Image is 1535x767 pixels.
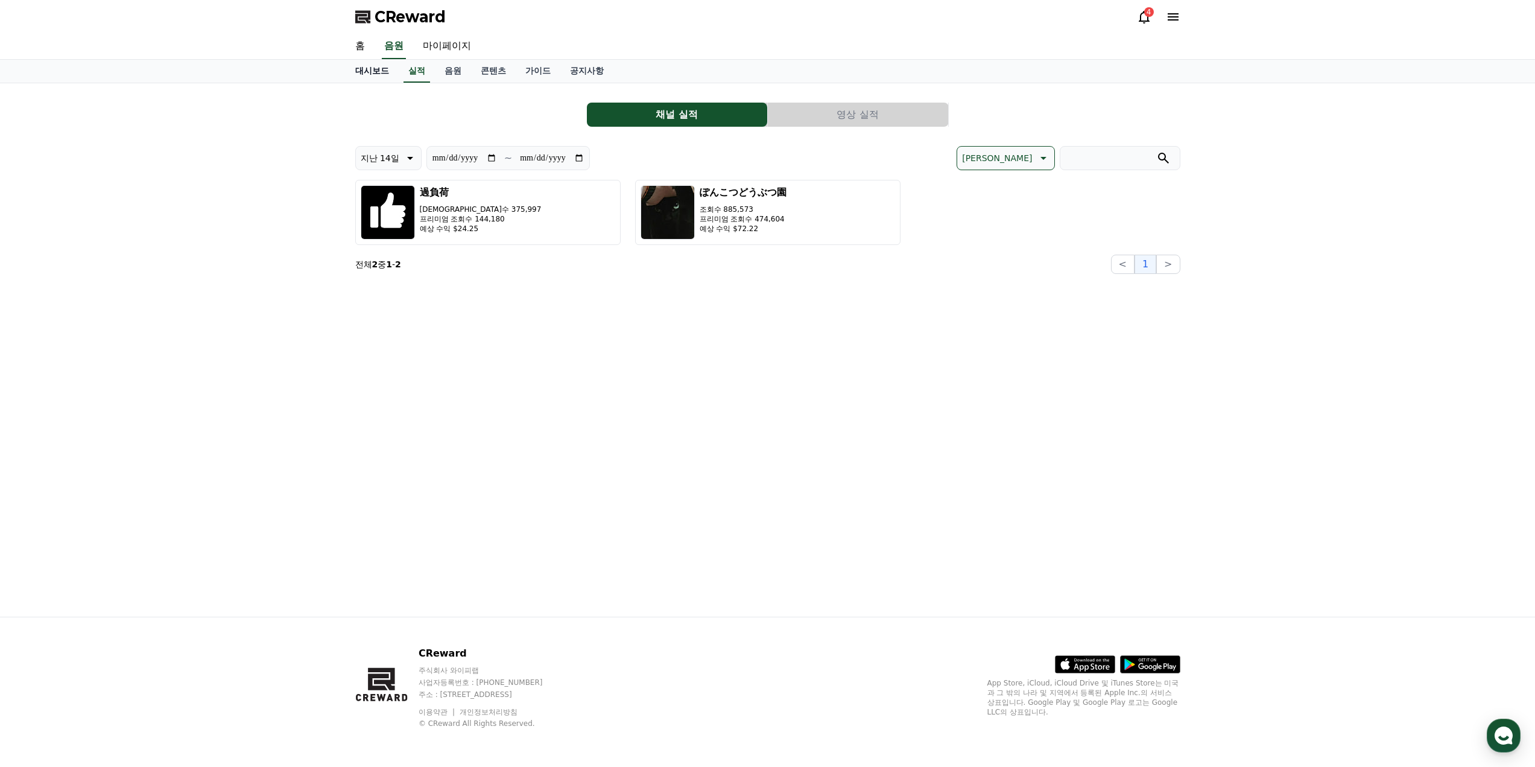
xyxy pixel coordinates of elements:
[355,258,401,270] p: 전체 중 -
[375,7,446,27] span: CReward
[419,690,566,699] p: 주소 : [STREET_ADDRESS]
[419,678,566,687] p: 사업자등록번호 : [PHONE_NUMBER]
[413,34,481,59] a: 마이페이지
[516,60,560,83] a: 가이드
[420,185,542,200] h3: 過負荷
[156,383,232,413] a: 설정
[346,60,399,83] a: 대시보드
[1137,10,1151,24] a: 4
[587,103,768,127] a: 채널 실적
[560,60,613,83] a: 공지사항
[700,205,786,214] p: 조회수 885,573
[435,60,471,83] a: 음원
[471,60,516,83] a: 콘텐츠
[372,259,378,269] strong: 2
[420,214,542,224] p: 프리미엄 조회수 144,180
[395,259,401,269] strong: 2
[587,103,767,127] button: 채널 실적
[1111,255,1135,274] button: <
[4,383,80,413] a: 홈
[419,708,457,716] a: 이용약관
[1156,255,1180,274] button: >
[700,214,786,224] p: 프리미엄 조회수 474,604
[641,185,695,240] img: ぽんこつどうぶつ園
[404,60,430,83] a: 실적
[355,180,621,245] button: 過負荷 [DEMOGRAPHIC_DATA]수 375,997 프리미엄 조회수 144,180 예상 수익 $24.25
[355,146,422,170] button: 지난 14일
[361,185,415,240] img: 過負荷
[355,7,446,27] a: CReward
[419,646,566,661] p: CReward
[80,383,156,413] a: 대화
[700,224,786,234] p: 예상 수익 $72.22
[987,678,1180,717] p: App Store, iCloud, iCloud Drive 및 iTunes Store는 미국과 그 밖의 나라 및 지역에서 등록된 Apple Inc.의 서비스 상표입니다. Goo...
[768,103,949,127] a: 영상 실적
[1135,255,1156,274] button: 1
[110,401,125,411] span: 대화
[957,146,1054,170] button: [PERSON_NAME]
[386,259,392,269] strong: 1
[962,150,1032,167] p: [PERSON_NAME]
[419,719,566,728] p: © CReward All Rights Reserved.
[186,401,201,410] span: 설정
[361,150,399,167] p: 지난 14일
[38,401,45,410] span: 홈
[346,34,375,59] a: 홈
[700,185,786,200] h3: ぽんこつどうぶつ園
[382,34,406,59] a: 음원
[504,151,512,165] p: ~
[420,224,542,234] p: 예상 수익 $24.25
[768,103,948,127] button: 영상 실적
[420,205,542,214] p: [DEMOGRAPHIC_DATA]수 375,997
[419,666,566,675] p: 주식회사 와이피랩
[635,180,900,245] button: ぽんこつどうぶつ園 조회수 885,573 프리미엄 조회수 474,604 예상 수익 $72.22
[1144,7,1154,17] div: 4
[460,708,517,716] a: 개인정보처리방침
